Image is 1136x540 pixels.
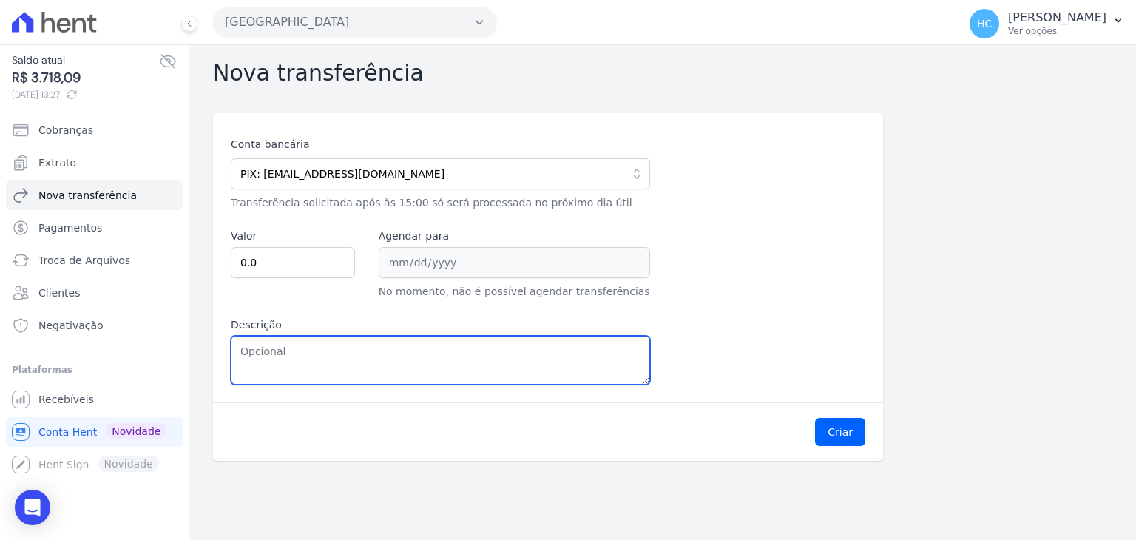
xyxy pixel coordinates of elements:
[38,188,137,203] span: Nova transferência
[6,278,183,308] a: Clientes
[6,311,183,340] a: Negativação
[815,418,865,446] button: Criar
[6,417,183,447] a: Conta Hent Novidade
[958,3,1136,44] button: HC [PERSON_NAME] Ver opções
[15,490,50,525] div: Open Intercom Messenger
[231,137,650,152] label: Conta bancária
[213,60,1112,87] h2: Nova transferência
[12,115,177,479] nav: Sidebar
[379,284,650,300] p: No momento, não é possível agendar transferências
[38,123,93,138] span: Cobranças
[6,148,183,178] a: Extrato
[231,317,650,333] label: Descrição
[1008,25,1106,37] p: Ver opções
[38,318,104,333] span: Negativação
[12,53,159,68] span: Saldo atual
[38,253,130,268] span: Troca de Arquivos
[231,229,355,244] label: Valor
[6,115,183,145] a: Cobranças
[977,18,992,29] span: HC
[379,229,650,244] label: Agendar para
[231,195,650,211] p: Transferência solicitada após às 15:00 só será processada no próximo dia útil
[106,423,166,439] span: Novidade
[38,286,80,300] span: Clientes
[6,180,183,210] a: Nova transferência
[12,88,159,101] span: [DATE] 13:27
[38,425,97,439] span: Conta Hent
[12,68,159,88] span: R$ 3.718,09
[6,213,183,243] a: Pagamentos
[38,392,94,407] span: Recebíveis
[6,246,183,275] a: Troca de Arquivos
[6,385,183,414] a: Recebíveis
[1008,10,1106,25] p: [PERSON_NAME]
[12,361,177,379] div: Plataformas
[38,155,76,170] span: Extrato
[38,220,102,235] span: Pagamentos
[213,7,497,37] button: [GEOGRAPHIC_DATA]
